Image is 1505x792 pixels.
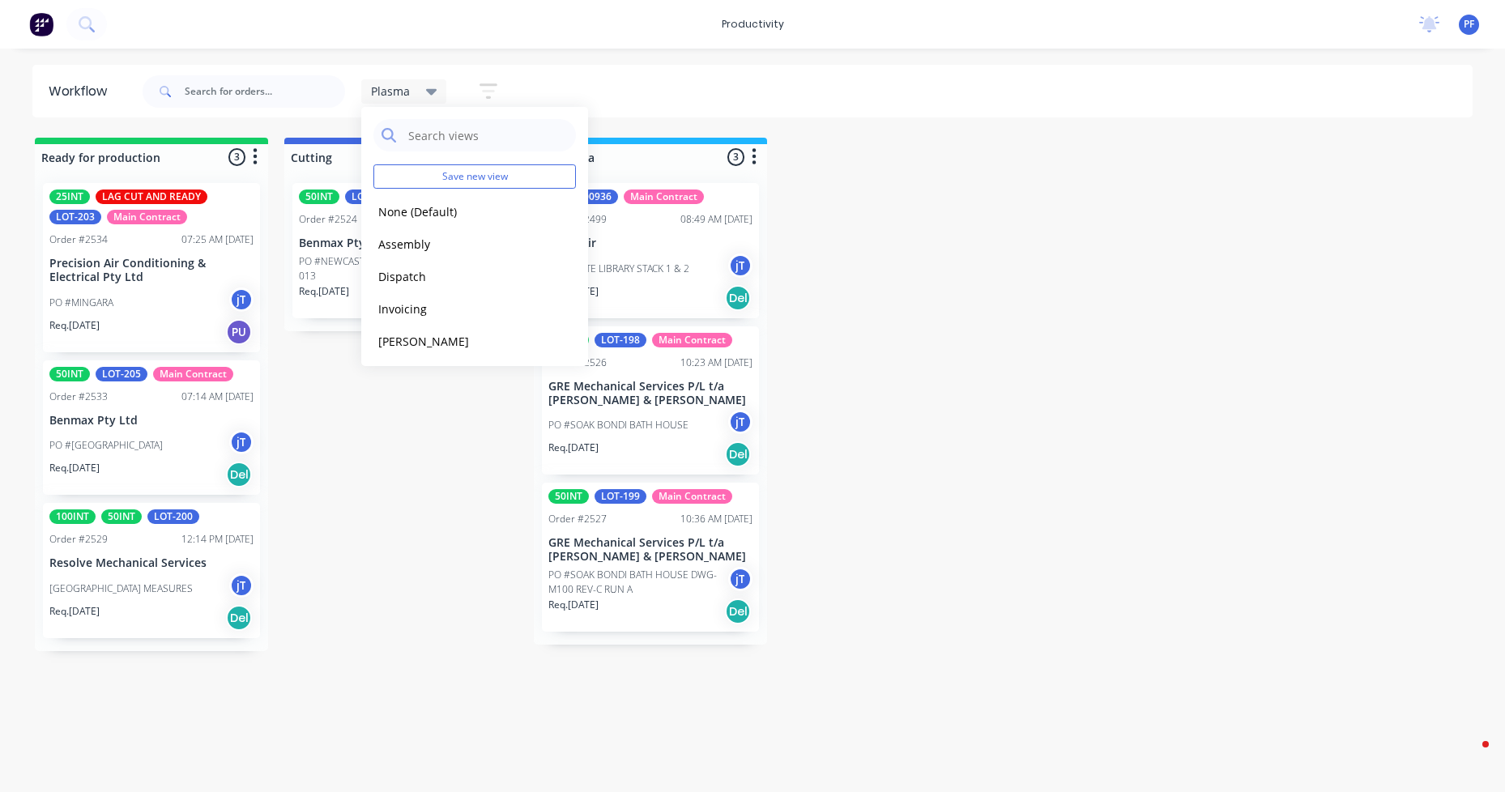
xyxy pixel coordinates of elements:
p: Benmax Pty Ltd [49,414,254,428]
p: Req. [DATE] [49,461,100,475]
div: 50INTLOT-199Main ContractOrder #252710:36 AM [DATE]GRE Mechanical Services P/L t/a [PERSON_NAME] ... [542,483,759,632]
div: LOT-205 [96,367,147,381]
div: Order #2533 [49,390,108,404]
p: Req. [DATE] [49,318,100,333]
div: Del [725,285,751,311]
p: Req. [DATE] [548,598,599,612]
span: Plasma [371,83,410,100]
div: Del [725,598,751,624]
p: [GEOGRAPHIC_DATA] MEASURES [49,581,193,596]
div: 10:23 AM [DATE] [680,356,752,370]
div: Main Contract [652,489,732,504]
p: Req. [DATE] [548,441,599,455]
p: Resolve Mechanical Services [49,556,254,570]
div: LOT-199 [595,489,646,504]
button: [PERSON_NAME] [373,332,546,351]
div: 50INTLOT-205Main ContractOrder #253307:14 AM [DATE]Benmax Pty LtdPO #[GEOGRAPHIC_DATA]jTReq.[DATE... [43,360,260,496]
button: Dispatch [373,267,546,286]
div: 25INTLAG CUT AND READYLOT-203Main ContractOrder #253407:25 AM [DATE]Precision Air Conditioning & ... [43,183,260,352]
div: Workflow [49,82,115,101]
p: Benmax Pty Ltd [299,236,503,250]
div: 50INT [49,367,90,381]
div: Del [226,605,252,631]
div: Order #2534 [49,232,108,247]
div: 50INT [299,189,339,204]
input: Search for orders... [185,75,345,108]
button: Assembly [373,235,546,253]
button: Pat [373,364,546,383]
button: Invoicing [373,300,546,318]
div: Main Contract [153,367,233,381]
div: 100INT50INTLOT-200Order #252912:14 PM [DATE]Resolve Mechanical Services[GEOGRAPHIC_DATA] MEASURES... [43,503,260,638]
div: 07:14 AM [DATE] [181,390,254,404]
input: Search views [407,119,568,151]
div: productivity [714,12,792,36]
div: Main Contract [652,333,732,347]
div: Main Contract [107,210,187,224]
p: GRE Mechanical Services P/L t/a [PERSON_NAME] & [PERSON_NAME] [548,380,752,407]
div: LAG CUT AND READY [96,189,207,204]
img: Factory [29,12,53,36]
p: Coral Air [548,236,752,250]
p: PO #NEWCASTLE UNI - P.O: BX2520-013 [299,254,459,283]
div: 50INT [101,509,142,524]
div: 07:25 AM [DATE] [181,232,254,247]
div: Del [725,441,751,467]
p: PO #STATE LIBRARY STACK 1 & 2 [548,262,689,276]
div: 12:14 PM [DATE] [181,532,254,547]
div: LOT-200 [147,509,199,524]
div: LOT-198 [595,333,646,347]
p: Req. [DATE] [49,604,100,619]
div: Order #2527 [548,512,607,526]
div: LOT-089 [345,189,397,204]
div: PU [226,319,252,345]
div: jT [229,430,254,454]
div: 08:49 AM [DATE] [680,212,752,227]
div: 50INTLOT-089Main ContractOrder #252404:53 AM [DATE]Benmax Pty LtdPO #NEWCASTLE UNI - P.O: BX2520-... [292,183,509,318]
div: 10:36 AM [DATE] [680,512,752,526]
div: Order #2529 [49,532,108,547]
iframe: Intercom live chat [1450,737,1489,776]
div: jT [728,410,752,434]
p: Precision Air Conditioning & Electrical Pty Ltd [49,257,254,284]
span: PF [1464,17,1474,32]
p: PO #SOAK BONDI BATH HOUSE [548,418,689,432]
p: GRE Mechanical Services P/L t/a [PERSON_NAME] & [PERSON_NAME] [548,536,752,564]
button: None (Default) [373,202,546,221]
div: jT [229,287,254,312]
div: Del [226,462,252,488]
p: PO #[GEOGRAPHIC_DATA] [49,438,163,453]
div: 100INT [49,509,96,524]
div: jT [229,573,254,598]
p: PO #MINGARA [49,296,113,310]
div: jT [728,567,752,591]
div: LOT-#00936Main ContractOrder #249908:49 AM [DATE]Coral AirPO #STATE LIBRARY STACK 1 & 2jTReq.[DAT... [542,183,759,318]
div: 50INTLOT-198Main ContractOrder #252610:23 AM [DATE]GRE Mechanical Services P/L t/a [PERSON_NAME] ... [542,326,759,475]
button: Save new view [373,164,576,189]
p: Req. [DATE] [299,284,349,299]
p: PO #SOAK BONDI BATH HOUSE DWG-M100 REV-C RUN A [548,568,728,597]
div: Main Contract [624,189,704,204]
div: jT [728,253,752,278]
div: LOT-203 [49,210,101,224]
div: Order #2524 [299,212,357,227]
div: 50INT [548,489,589,504]
div: 25INT [49,189,90,204]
